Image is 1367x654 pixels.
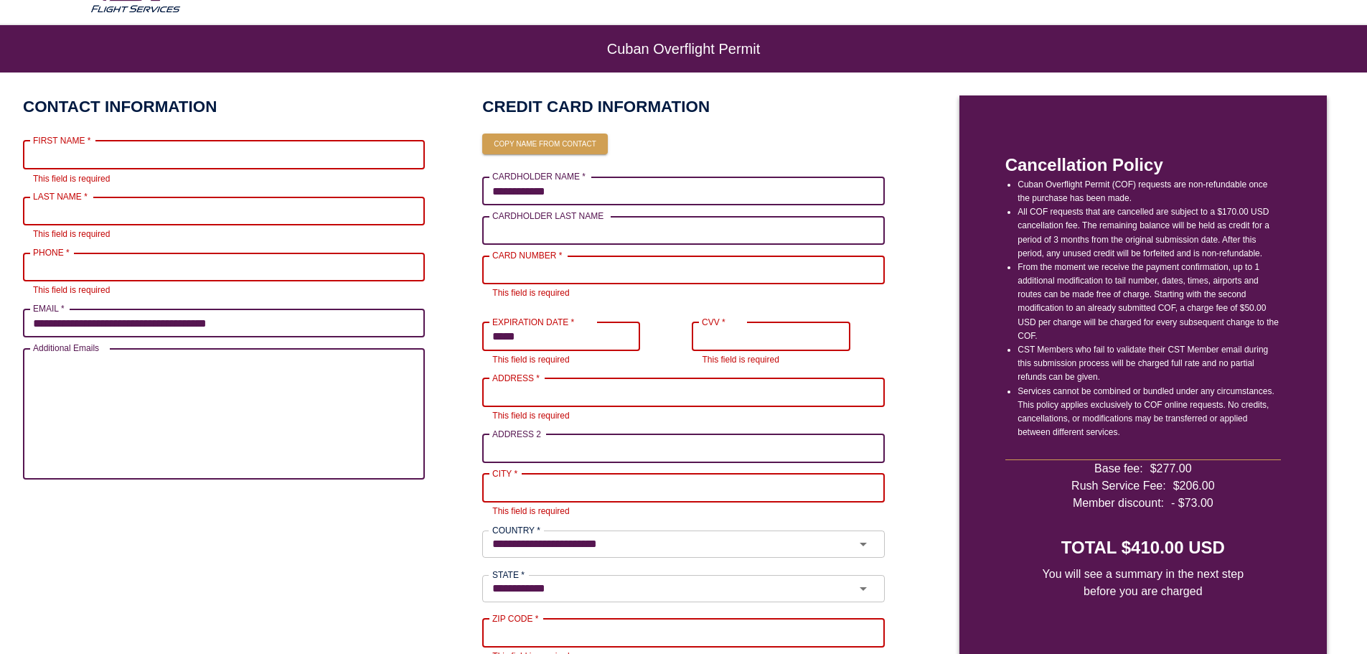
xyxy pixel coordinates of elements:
li: CST Members who fail to validate their CST Member email during this submission process will be ch... [1018,343,1281,385]
label: ADDRESS 2 [492,428,541,440]
span: Rush Service Fee: [1071,477,1166,495]
button: Open [847,534,880,554]
p: This field is required [492,353,657,368]
span: Base fee: [1094,460,1143,477]
span: You will see a summary in the next step before you are charged [1033,566,1253,600]
label: EXPIRATION DATE * [492,316,574,328]
h2: CONTACT INFORMATION [23,95,217,118]
h4: TOTAL $410.00 USD [1061,536,1225,560]
span: $ 277.00 [1150,460,1192,477]
p: This field is required [33,228,415,242]
label: COUNTRY * [492,524,540,536]
label: CARDHOLDER NAME * [492,170,586,182]
p: This field is required [702,353,867,368]
label: CVV * [702,316,725,328]
li: Services cannot be combined or bundled under any circumstances. This policy applies exclusively t... [1018,385,1281,440]
label: STATE * [492,569,525,581]
label: Additional Emails [33,342,99,354]
li: Cuban Overflight Permit (COF) requests are non-refundable once the purchase has been made. [1018,178,1281,205]
p: This field is required [492,286,874,301]
p: This field is required [492,505,874,519]
li: All COF requests that are cancelled are subject to a $170.00 USD cancellation fee. The remaining ... [1018,205,1281,261]
span: $ 206.00 [1173,477,1215,495]
span: - $ 73.00 [1171,495,1213,512]
label: FIRST NAME * [33,134,90,146]
p: This field is required [33,172,415,187]
label: PHONE * [33,246,70,258]
button: Copy name from contact [482,134,607,155]
label: EMAIL * [33,302,65,314]
li: From the moment we receive the payment confirmation, up to 1 additional modification to tail numb... [1018,261,1281,343]
label: CARDHOLDER LAST NAME [492,210,603,222]
label: CITY * [492,467,517,480]
label: CARD NUMBER * [492,249,562,261]
h6: Cuban Overflight Permit [57,48,1310,50]
p: This field is required [33,284,415,298]
span: Member discount: [1073,495,1164,512]
button: Open [847,579,880,599]
p: Cancellation Policy [1005,152,1281,178]
h2: CREDIT CARD INFORMATION [482,95,884,118]
label: ZIP CODE * [492,612,538,625]
p: This field is required [492,409,874,424]
p: Up to X email addresses separated by a comma [33,482,415,496]
label: ADDRESS * [492,372,540,384]
label: LAST NAME * [33,190,88,202]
